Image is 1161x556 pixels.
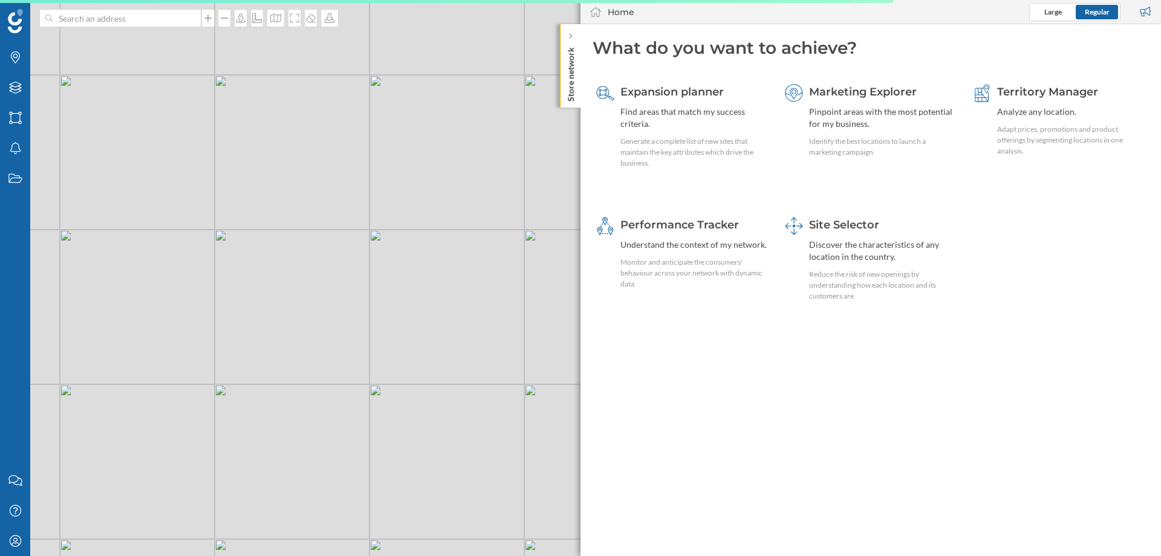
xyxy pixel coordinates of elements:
span: Marketing Explorer [809,85,917,99]
div: Find areas that match my success criteria. [620,106,769,130]
div: Analyze any location. [997,106,1145,118]
img: explorer.svg [785,84,803,102]
div: Understand the context of my network. [620,239,769,251]
div: Pinpoint areas with the most potential for my business. [809,106,957,130]
p: Store network [565,42,577,102]
div: Generate a complete list of new sites that maintain the key attributes which drive the business. [620,136,769,169]
div: Monitor and anticipate the consumers' behaviour across your network with dynamic data. [620,257,769,289]
span: Large [1044,7,1062,16]
div: Home [608,6,634,18]
span: Regular [1085,7,1110,16]
img: territory-manager.svg [973,84,991,102]
div: Discover the characteristics of any location in the country. [809,239,957,263]
span: Site Selector [809,218,879,231]
img: search-areas.svg [596,84,614,102]
span: Territory Manager [997,85,1098,99]
img: Geoblink Logo [8,9,23,33]
div: Adapt prices, promotions and product offerings by segmenting locations in one analysis. [997,124,1145,157]
img: dashboards-manager.svg [785,217,803,235]
div: Reduce the risk of new openings by understanding how each location and its customers are. [809,269,957,302]
span: Performance Tracker [620,218,739,231]
div: What do you want to achieve? [593,36,1149,59]
div: Identify the best locations to launch a marketing campaign. [809,136,957,158]
span: Expansion planner [620,85,724,99]
img: monitoring-360.svg [596,217,614,235]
